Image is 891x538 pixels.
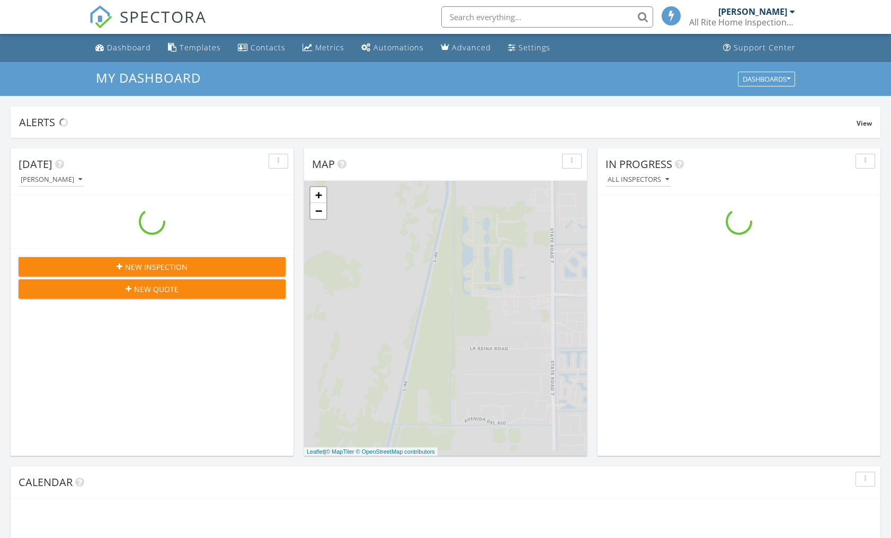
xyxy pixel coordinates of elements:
div: Settings [519,42,550,52]
div: All Inspectors [608,176,669,183]
button: Dashboards [738,72,795,86]
a: Zoom in [310,187,326,203]
a: © OpenStreetMap contributors [356,448,435,455]
div: Dashboards [743,75,790,83]
a: Advanced [436,38,495,58]
a: Templates [164,38,225,58]
a: Metrics [298,38,349,58]
a: Settings [504,38,555,58]
button: New Inspection [19,257,286,276]
span: New Quote [134,284,179,295]
img: The Best Home Inspection Software - Spectora [89,5,112,29]
span: SPECTORA [120,5,207,28]
a: SPECTORA [89,14,207,37]
span: Calendar [19,475,73,489]
a: Dashboard [91,38,155,58]
span: View [857,119,872,128]
span: In Progress [605,157,672,171]
span: [DATE] [19,157,52,171]
span: New Inspection [125,261,188,272]
button: All Inspectors [605,173,671,187]
div: Templates [180,42,221,52]
button: [PERSON_NAME] [19,173,84,187]
div: Metrics [315,42,344,52]
span: Map [312,157,335,171]
div: All Rite Home Inspections, Inc [689,17,795,28]
span: My Dashboard [96,69,201,86]
a: Automations (Basic) [357,38,428,58]
div: Contacts [251,42,286,52]
button: New Quote [19,279,286,298]
a: Leaflet [307,448,324,455]
div: Advanced [452,42,491,52]
div: [PERSON_NAME] [718,6,787,17]
input: Search everything... [441,6,653,28]
div: | [304,447,438,456]
a: Support Center [719,38,800,58]
div: Alerts [19,115,857,129]
a: Zoom out [310,203,326,219]
div: [PERSON_NAME] [21,176,82,183]
div: Automations [373,42,424,52]
a: © MapTiler [326,448,354,455]
a: Contacts [234,38,290,58]
div: Support Center [734,42,796,52]
div: Dashboard [107,42,151,52]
